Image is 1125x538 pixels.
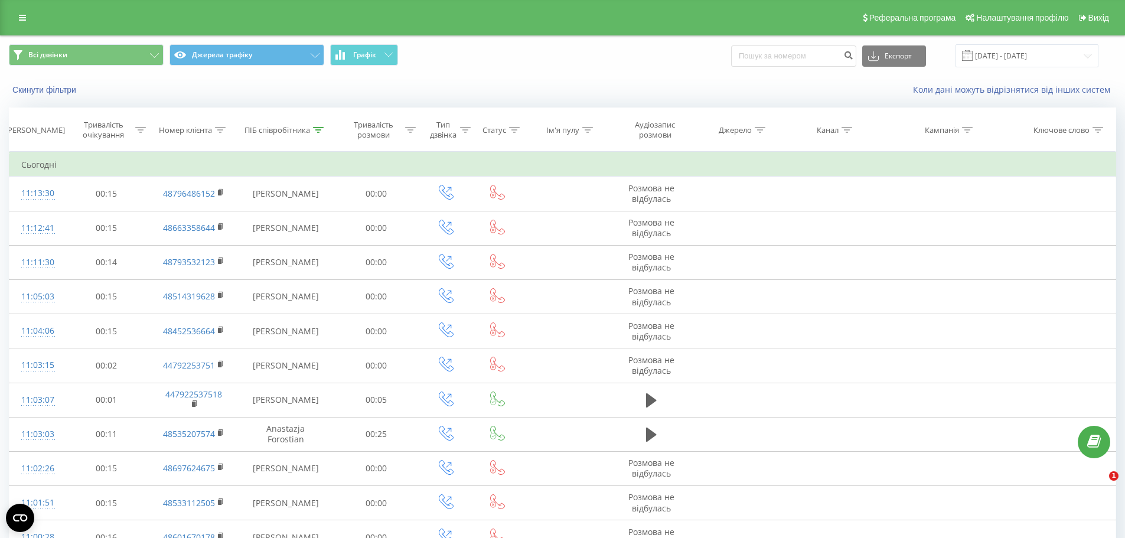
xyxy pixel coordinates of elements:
span: Всі дзвінки [28,50,67,60]
div: ПІБ співробітника [244,125,310,135]
div: Тип дзвінка [429,120,457,140]
div: Кампанія [925,125,959,135]
a: Коли дані можуть відрізнятися вiд інших систем [913,84,1116,95]
td: 00:15 [64,211,149,245]
td: Anastazja Forostian [238,417,334,451]
td: 00:00 [334,245,419,279]
a: 48793532123 [163,256,215,268]
a: 48452536664 [163,325,215,337]
span: 1 [1109,471,1119,481]
button: Скинути фільтри [9,84,82,95]
td: 00:15 [64,486,149,520]
span: Розмова не відбулась [628,457,674,479]
div: Ім'я пулу [546,125,579,135]
div: Тривалість розмови [344,120,403,140]
td: 00:00 [334,279,419,314]
div: Ключове слово [1033,125,1090,135]
div: Номер клієнта [159,125,212,135]
span: Розмова не відбулась [628,491,674,513]
div: Статус [482,125,506,135]
a: 48514319628 [163,291,215,302]
td: 00:00 [334,348,419,383]
a: 48535207574 [163,428,215,439]
td: 00:15 [64,314,149,348]
div: [PERSON_NAME] [5,125,65,135]
td: [PERSON_NAME] [238,348,334,383]
span: Розмова не відбулась [628,217,674,239]
input: Пошук за номером [731,45,856,67]
td: 00:00 [334,486,419,520]
button: Всі дзвінки [9,44,164,66]
div: 11:13:30 [21,182,52,205]
td: 00:00 [334,211,419,245]
div: 11:05:03 [21,285,52,308]
div: 11:11:30 [21,251,52,274]
td: 00:02 [64,348,149,383]
td: 00:01 [64,383,149,417]
td: [PERSON_NAME] [238,486,334,520]
td: 00:14 [64,245,149,279]
td: 00:15 [64,177,149,211]
td: [PERSON_NAME] [238,314,334,348]
div: 11:02:26 [21,457,52,480]
span: Розмова не відбулась [628,354,674,376]
div: 11:12:41 [21,217,52,240]
td: 00:00 [334,451,419,485]
button: Джерела трафіку [169,44,324,66]
a: 44792253751 [163,360,215,371]
button: Графік [330,44,398,66]
div: 11:03:07 [21,389,52,412]
td: 00:25 [334,417,419,451]
a: 48533112505 [163,497,215,508]
div: Тривалість очікування [74,120,133,140]
td: [PERSON_NAME] [238,451,334,485]
span: Налаштування профілю [976,13,1068,22]
td: [PERSON_NAME] [238,245,334,279]
div: 11:03:03 [21,423,52,446]
div: 11:03:15 [21,354,52,377]
td: 00:11 [64,417,149,451]
td: 00:05 [334,383,419,417]
span: Розмова не відбулась [628,182,674,204]
a: 447922537518 [165,389,222,400]
td: 00:15 [64,279,149,314]
span: Графік [353,51,376,59]
a: 48697624675 [163,462,215,474]
td: [PERSON_NAME] [238,279,334,314]
a: 48663358644 [163,222,215,233]
span: Вихід [1088,13,1109,22]
button: Експорт [862,45,926,67]
td: [PERSON_NAME] [238,211,334,245]
td: [PERSON_NAME] [238,383,334,417]
button: Open CMP widget [6,504,34,532]
div: Аудіозапис розмови [621,120,689,140]
td: 00:00 [334,314,419,348]
div: Канал [817,125,839,135]
div: Джерело [719,125,752,135]
td: 00:15 [64,451,149,485]
td: 00:00 [334,177,419,211]
a: 48796486152 [163,188,215,199]
td: [PERSON_NAME] [238,177,334,211]
iframe: Intercom live chat [1085,471,1113,500]
span: Розмова не відбулась [628,285,674,307]
span: Реферальна програма [869,13,956,22]
div: 11:04:06 [21,319,52,343]
td: Сьогодні [9,153,1116,177]
span: Розмова не відбулась [628,251,674,273]
span: Розмова не відбулась [628,320,674,342]
div: 11:01:51 [21,491,52,514]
